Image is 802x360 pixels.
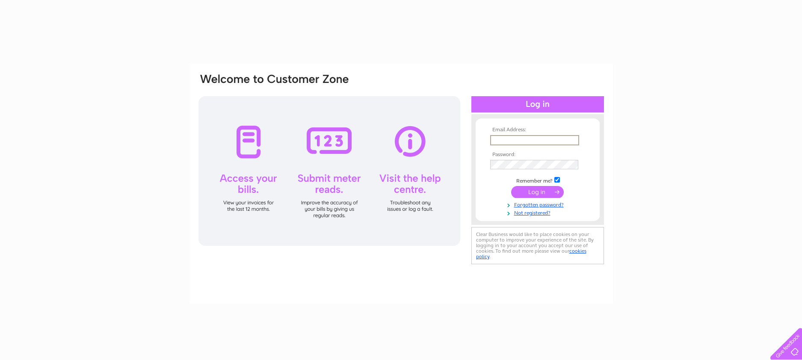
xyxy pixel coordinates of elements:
[511,186,564,198] input: Submit
[490,200,587,208] a: Forgotten password?
[490,208,587,216] a: Not registered?
[488,127,587,133] th: Email Address:
[488,176,587,184] td: Remember me?
[488,152,587,158] th: Password:
[476,248,586,260] a: cookies policy
[471,227,604,264] div: Clear Business would like to place cookies on your computer to improve your experience of the sit...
